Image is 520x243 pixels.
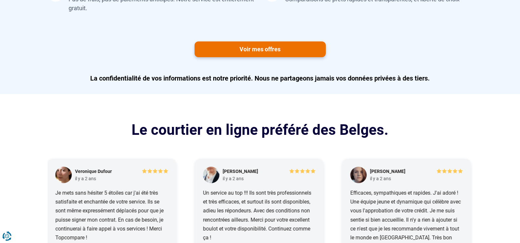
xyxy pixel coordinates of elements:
[75,176,96,182] div: il y a 2 ans
[48,74,473,83] p: La confidentialité de vos informations est notre priorité. Nous ne partageons jamais vos données ...
[48,120,473,140] h2: Le courtier en ligne préféré des Belges.
[142,168,168,174] img: 5/5
[370,176,391,182] div: il y a 2 ans
[75,168,112,175] div: Veronique Dufour
[289,168,315,174] img: 5/5
[370,168,405,175] div: [PERSON_NAME]
[222,168,258,175] div: [PERSON_NAME]
[222,176,243,182] div: il y a 2 ans
[195,41,326,57] a: Voir mes offres
[436,168,463,174] img: 5/5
